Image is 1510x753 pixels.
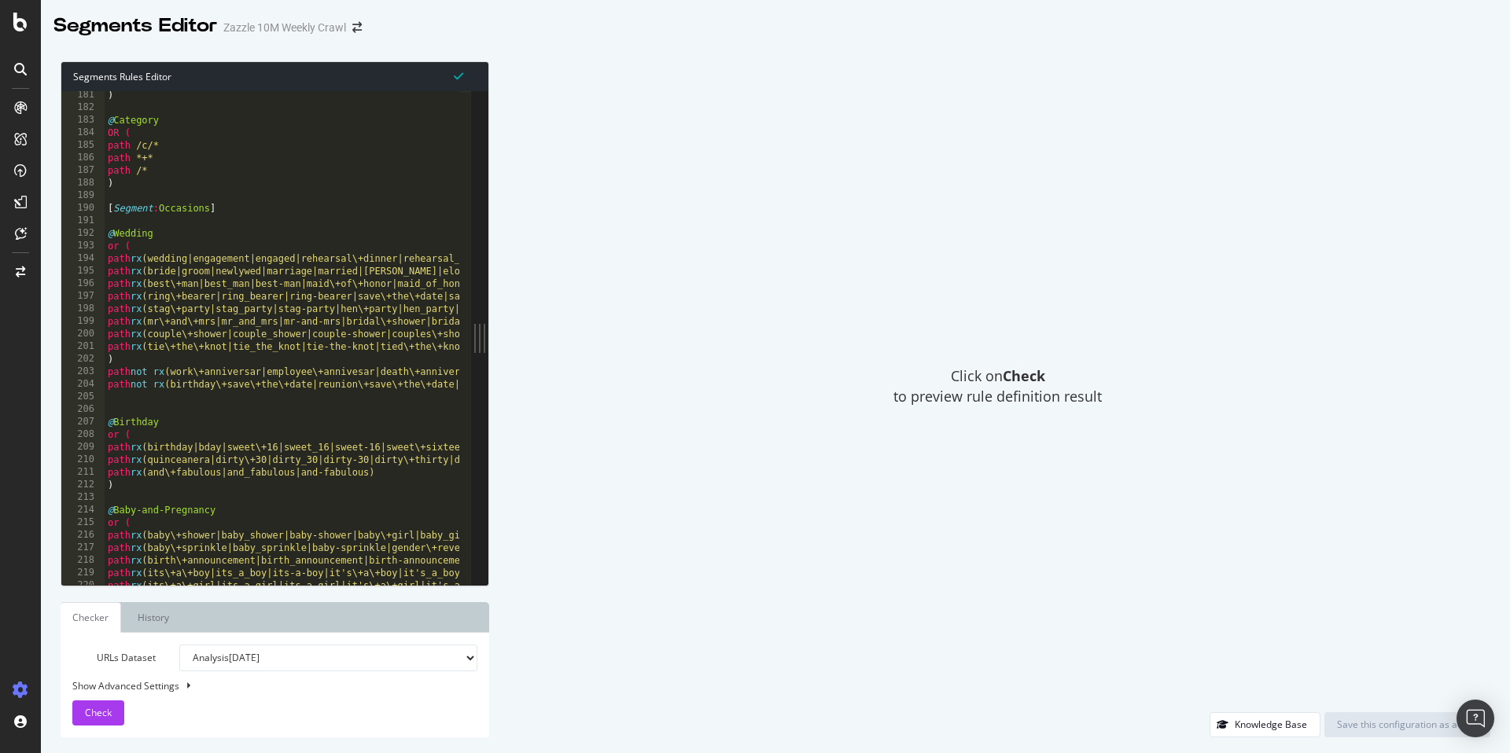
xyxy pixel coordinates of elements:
div: 200 [61,328,105,340]
div: 195 [61,265,105,277]
div: 188 [61,177,105,189]
div: 185 [61,139,105,152]
div: 201 [61,340,105,353]
div: 214 [61,504,105,516]
div: 209 [61,441,105,454]
div: 182 [61,101,105,114]
div: 206 [61,403,105,416]
div: 187 [61,164,105,177]
div: Open Intercom Messenger [1457,700,1494,737]
div: Save this configuration as active [1337,718,1478,731]
div: 183 [61,114,105,127]
div: Show Advanced Settings [61,679,466,692]
div: 219 [61,567,105,579]
div: 198 [61,303,105,315]
div: 196 [61,277,105,290]
div: 218 [61,554,105,567]
div: 197 [61,290,105,303]
div: Knowledge Base [1235,718,1307,731]
div: 181 [61,89,105,101]
div: Zazzle 10M Weekly Crawl [223,20,346,35]
div: 202 [61,353,105,365]
a: Knowledge Base [1210,718,1320,731]
div: 215 [61,516,105,529]
div: 189 [61,189,105,202]
div: 210 [61,454,105,466]
div: 207 [61,416,105,428]
strong: Check [1003,366,1045,385]
div: 211 [61,466,105,479]
span: Click on to preview rule definition result [893,366,1102,406]
div: 205 [61,391,105,403]
div: 193 [61,240,105,252]
span: Check [85,706,112,719]
a: History [125,602,182,633]
a: Checker [61,602,121,633]
div: Segments Rules Editor [61,62,488,91]
div: 213 [61,491,105,504]
div: 203 [61,365,105,378]
div: 216 [61,529,105,542]
div: 191 [61,215,105,227]
div: 212 [61,479,105,491]
span: Syntax is valid [454,68,463,83]
button: Knowledge Base [1210,712,1320,737]
div: 220 [61,579,105,592]
div: arrow-right-arrow-left [352,22,362,33]
div: 217 [61,542,105,554]
label: URLs Dataset [61,645,168,671]
button: Check [72,700,124,725]
div: 208 [61,428,105,441]
div: 190 [61,202,105,215]
div: 199 [61,315,105,328]
div: 186 [61,152,105,164]
div: 192 [61,227,105,240]
div: Segments Editor [53,13,217,39]
div: 194 [61,252,105,265]
div: 184 [61,127,105,139]
button: Save this configuration as active [1324,712,1490,737]
div: 204 [61,378,105,391]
